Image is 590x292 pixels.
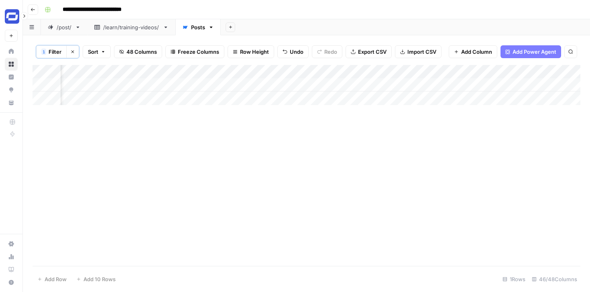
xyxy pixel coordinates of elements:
[33,273,71,286] button: Add Row
[103,23,160,31] div: /learn/training-videos/
[358,48,387,56] span: Export CSV
[500,45,561,58] button: Add Power Agent
[529,273,580,286] div: 46/48 Columns
[165,45,224,58] button: Freeze Columns
[449,45,497,58] button: Add Column
[57,23,72,31] div: /post/
[346,45,392,58] button: Export CSV
[114,45,162,58] button: 48 Columns
[41,19,87,35] a: /post/
[175,19,221,35] a: Posts
[240,48,269,56] span: Row Height
[5,276,18,289] button: Help + Support
[36,45,66,58] button: 1Filter
[83,45,111,58] button: Sort
[88,48,98,56] span: Sort
[87,19,175,35] a: /learn/training-videos/
[5,58,18,71] a: Browse
[407,48,436,56] span: Import CSV
[5,83,18,96] a: Opportunities
[499,273,529,286] div: 1 Rows
[5,263,18,276] a: Learning Hub
[5,6,18,26] button: Workspace: Synthesia
[83,275,116,283] span: Add 10 Rows
[41,49,46,55] div: 1
[324,48,337,56] span: Redo
[45,275,67,283] span: Add Row
[290,48,303,56] span: Undo
[312,45,342,58] button: Redo
[5,45,18,58] a: Home
[5,250,18,263] a: Usage
[513,48,556,56] span: Add Power Agent
[191,23,205,31] div: Posts
[461,48,492,56] span: Add Column
[126,48,157,56] span: 48 Columns
[5,71,18,83] a: Insights
[395,45,441,58] button: Import CSV
[228,45,274,58] button: Row Height
[49,48,61,56] span: Filter
[43,49,45,55] span: 1
[5,9,19,24] img: Synthesia Logo
[5,96,18,109] a: Your Data
[5,237,18,250] a: Settings
[71,273,120,286] button: Add 10 Rows
[178,48,219,56] span: Freeze Columns
[277,45,309,58] button: Undo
